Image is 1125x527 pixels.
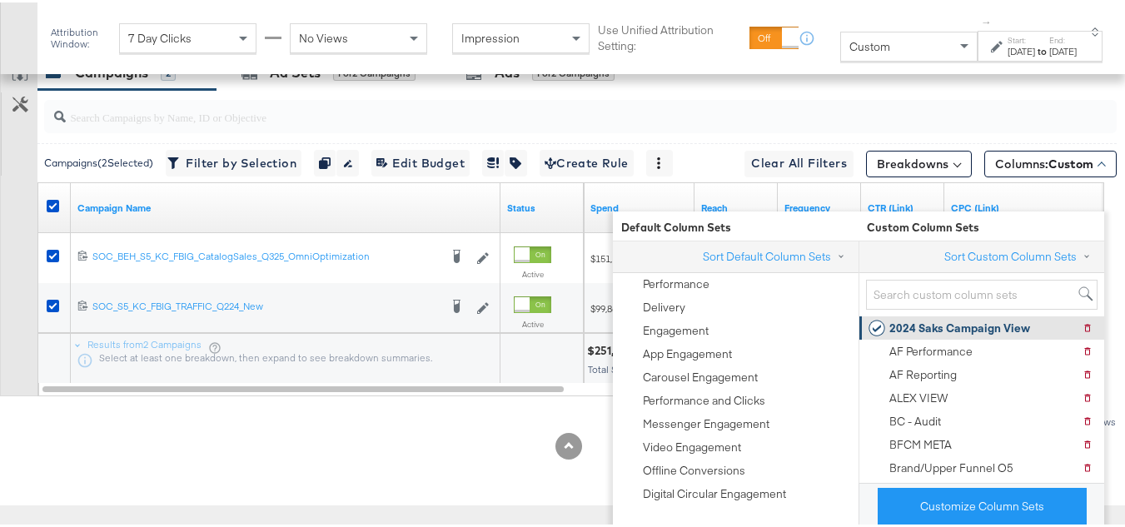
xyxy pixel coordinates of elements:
[166,147,301,174] button: Filter by Selection
[507,199,577,212] a: Shows the current state of your Ad Campaign.
[643,344,732,360] div: App Engagement
[866,277,1098,308] input: Search custom column sets
[702,246,852,263] button: Sort Default Column Sets
[643,460,745,476] div: Offline Conversions
[92,247,439,261] div: SOC_BEH_S5_KC_FBIG_CatalogSales_Q325_OmniOptimization
[590,199,688,212] a: The total amount spent to date.
[643,297,685,313] div: Delivery
[889,388,948,404] div: ALEX VIEW
[598,20,742,51] label: Use Unified Attribution Setting:
[889,458,1013,474] div: Brand/Upper Funnel O5
[878,485,1087,523] button: Customize Column Sets
[1049,32,1077,43] label: End:
[643,390,765,406] div: Performance and Clicks
[461,28,520,43] span: Impression
[744,148,854,175] button: Clear All Filters
[943,246,1098,263] button: Sort Custom Column Sets
[613,217,859,233] span: Default Column Sets
[643,274,709,290] div: Performance
[849,37,890,52] span: Custom
[92,297,439,311] div: SOC_S5_KC_FBIG_TRAFFIC_Q224_New
[540,147,634,174] button: Create Rule
[77,199,494,212] a: Your campaign name.
[1048,154,1093,169] span: Custom
[50,24,111,47] div: Attribution Window:
[643,367,758,383] div: Carousel Engagement
[889,435,952,450] div: BFCM META
[1049,42,1077,56] div: [DATE]
[951,199,1104,212] a: The average cost for each link click you've received from your ad.
[92,297,439,314] a: SOC_S5_KC_FBIG_TRAFFIC_Q224_New
[66,92,1022,124] input: Search Campaigns by Name, ID or Objective
[995,153,1093,170] span: Columns:
[889,411,941,427] div: BC - Audit
[514,266,551,277] label: Active
[751,151,847,172] span: Clear All Filters
[299,28,348,43] span: No Views
[44,153,153,168] div: Campaigns ( 2 Selected)
[784,199,854,212] a: The average number of times your ad was served to each person.
[859,217,979,233] span: Custom Column Sets
[588,360,640,373] span: Total Spend
[889,341,973,357] div: AF Performance
[92,247,439,264] a: SOC_BEH_S5_KC_FBIG_CatalogSales_Q325_OmniOptimization
[866,148,972,175] button: Breakdowns
[514,316,551,327] label: Active
[1035,42,1049,55] strong: to
[643,484,786,500] div: Digital Circular Engagement
[590,250,652,262] span: $151,151.42
[376,151,465,172] span: Edit Budget
[128,28,192,43] span: 7 Day Clicks
[1008,32,1035,43] label: Start:
[984,148,1117,175] button: Columns:Custom
[979,17,995,23] span: ↑
[701,199,771,212] a: The number of people your ad was served to.
[587,341,653,356] div: $251,013.07
[171,151,296,172] span: Filter by Selection
[643,321,709,336] div: Engagement
[889,365,957,380] div: AF Reporting
[889,318,1030,334] div: 2024 Saks Campaign View
[1008,42,1035,56] div: [DATE]
[590,300,652,312] span: $99,861.65
[868,199,938,212] a: The number of clicks received on a link in your ad divided by the number of impressions.
[545,151,629,172] span: Create Rule
[371,147,470,174] button: Edit Budget
[643,437,741,453] div: Video Engagement
[643,414,769,430] div: Messenger Engagement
